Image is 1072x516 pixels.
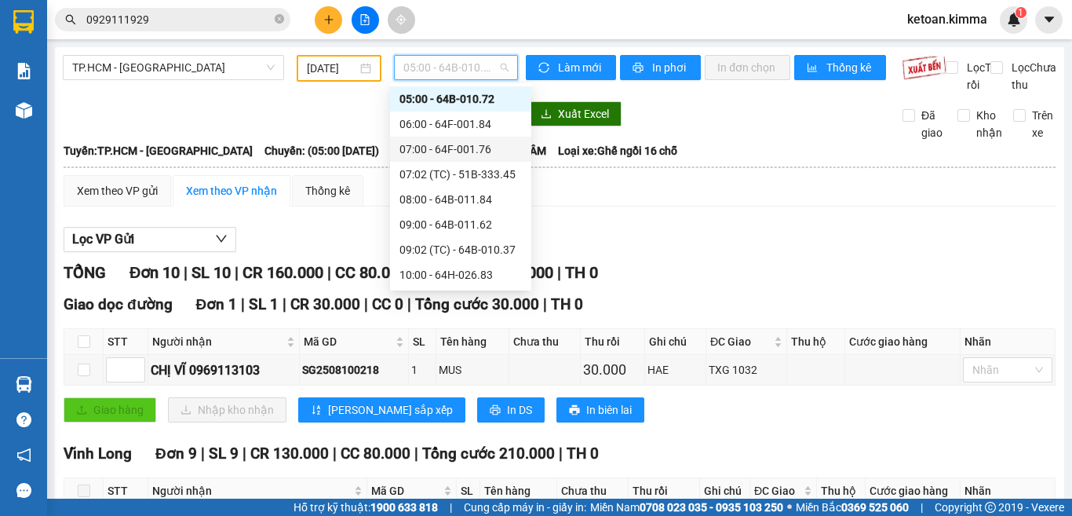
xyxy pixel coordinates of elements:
div: HAE [647,361,703,379]
strong: 0369 525 060 [841,501,909,514]
sup: 1 [1015,7,1026,18]
button: bar-chartThống kê [794,55,886,80]
th: Chưa thu [557,478,629,504]
span: | [543,295,547,313]
strong: 1900 633 818 [370,501,438,514]
span: Đơn 10 [129,263,180,282]
span: | [921,499,923,516]
span: Kho nhận [970,107,1008,141]
div: Xem theo VP gửi [77,182,158,199]
div: Nhãn [964,333,1051,350]
span: | [407,295,411,313]
input: 11/08/2025 [307,60,357,77]
span: bar-chart [807,62,820,75]
span: | [559,445,563,463]
button: plus [315,6,342,34]
th: SL [457,478,480,504]
span: close-circle [275,13,284,27]
div: 30.000 [583,359,642,381]
span: TH 0 [565,263,598,282]
div: MUS [439,361,506,379]
button: printerIn DS [477,397,545,423]
span: | [364,295,368,313]
button: file-add [352,6,379,34]
span: TỔNG [64,263,106,282]
button: printerIn biên lai [556,397,644,423]
span: Làm mới [558,59,603,76]
button: aim [388,6,415,34]
span: | [450,499,452,516]
span: [PERSON_NAME] sắp xếp [328,401,453,419]
span: printer [633,62,646,75]
span: | [241,295,245,313]
span: sort-ascending [311,404,322,417]
th: Thu rồi [629,478,700,504]
span: caret-down [1042,13,1056,27]
th: Ghi chú [700,478,750,504]
span: down [215,232,228,245]
div: CHỊ VĨ 0969113103 [151,360,297,380]
span: printer [490,404,501,417]
span: Vĩnh Long [64,445,132,463]
div: Nhãn [964,482,1051,500]
span: printer [569,404,580,417]
span: ketoan.kimma [895,9,1000,29]
div: 09:02 (TC) - 64B-010.37 [399,241,522,258]
span: 1 [1018,7,1023,18]
td: SG2508100218 [300,355,409,386]
div: 09:00 - 64B-011.62 [399,216,522,233]
th: STT [104,329,148,355]
span: Đơn 1 [196,295,238,313]
span: TP.HCM - Vĩnh Long [72,56,275,79]
span: copyright [985,502,996,513]
span: SL 9 [209,445,239,463]
span: | [414,445,418,463]
span: | [242,445,246,463]
span: | [283,295,286,313]
button: sort-ascending[PERSON_NAME] sắp xếp [298,397,465,423]
span: CC 80.000 [341,445,410,463]
div: 07:02 (TC) - 51B-333.45 [399,166,522,183]
div: TXG 1032 [709,361,784,379]
span: message [16,483,31,498]
img: warehouse-icon [16,102,32,119]
div: 05:00 - 64B-010.72 [399,90,522,108]
span: close-circle [275,14,284,24]
span: Lọc Thu rồi [961,59,1006,93]
span: file-add [359,14,370,25]
button: downloadNhập kho nhận [168,397,286,423]
span: Loại xe: Ghế ngồi 16 chỗ [558,142,677,159]
span: search [65,14,76,25]
span: | [327,263,331,282]
span: Tổng cước 210.000 [422,445,555,463]
span: Miền Bắc [796,499,909,516]
span: Miền Nam [590,499,783,516]
th: Thu hộ [817,478,865,504]
span: ĐC Giao [754,482,800,500]
span: notification [16,448,31,463]
span: SL 10 [191,263,231,282]
img: icon-new-feature [1007,13,1021,27]
th: Thu rồi [581,329,645,355]
span: Người nhận [152,333,283,350]
span: CC 80.000 [335,263,407,282]
th: STT [104,478,148,504]
span: In DS [507,401,532,419]
img: logo-vxr [13,10,34,34]
span: 05:00 - 64B-010.72 [403,56,509,79]
span: In biên lai [586,401,632,419]
span: Giao dọc đường [64,295,173,313]
span: download [541,108,552,121]
div: 06:00 - 64F-001.84 [399,115,522,133]
button: caret-down [1035,6,1063,34]
th: Ghi chú [645,329,706,355]
b: Tuyến: TP.HCM - [GEOGRAPHIC_DATA] [64,145,253,157]
span: In phơi [652,59,688,76]
th: Chưa thu [509,329,581,355]
th: Thu hộ [787,329,845,355]
button: syncLàm mới [526,55,616,80]
th: Cước giao hàng [845,329,961,355]
span: CC 0 [372,295,403,313]
span: | [333,445,337,463]
span: ⚪️ [787,504,792,511]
